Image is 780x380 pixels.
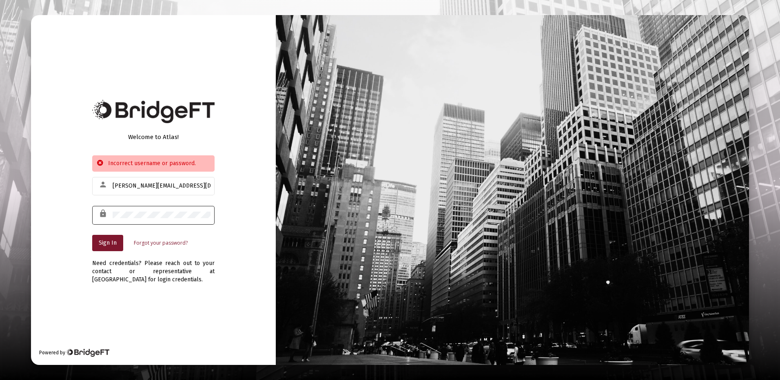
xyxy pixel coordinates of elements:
div: Welcome to Atlas! [92,133,215,141]
a: Forgot your password? [134,239,188,247]
mat-icon: lock [99,209,109,219]
mat-icon: person [99,180,109,190]
div: Powered by [39,349,109,357]
img: Bridge Financial Technology Logo [92,100,215,123]
span: Sign In [99,239,117,246]
div: Incorrect username or password. [92,155,215,172]
input: Email or Username [113,183,211,189]
div: Need credentials? Please reach out to your contact or representative at [GEOGRAPHIC_DATA] for log... [92,251,215,284]
button: Sign In [92,235,123,251]
img: Bridge Financial Technology Logo [66,349,109,357]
